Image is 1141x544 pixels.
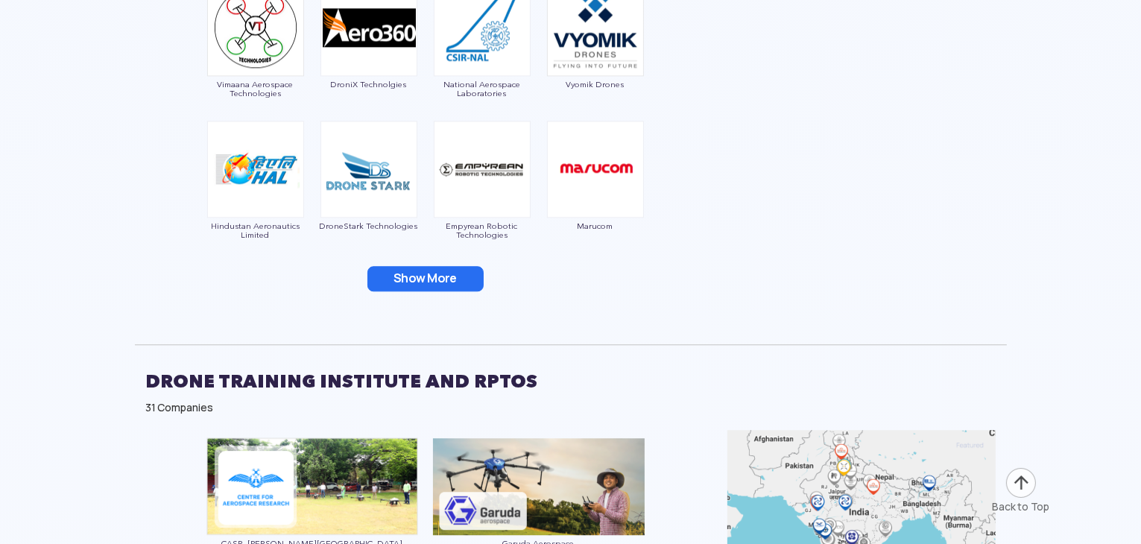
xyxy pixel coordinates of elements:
img: ic_garudarpto_eco.png [433,438,645,535]
img: ic_empyrean.png [434,121,531,218]
img: ic_hindustanaeronautics.png [207,121,304,218]
a: DroniX Technolgies [320,20,418,89]
img: ic_arrow-up.png [1005,466,1037,499]
a: Hindustan Aeronautics Limited [206,162,305,239]
span: National Aerospace Laboratories [433,80,531,98]
span: Hindustan Aeronautics Limited [206,221,305,239]
a: Marucom [546,162,645,230]
h2: DRONE TRAINING INSTITUTE AND RPTOS [146,363,996,400]
div: Back to Top [993,499,1050,514]
span: Vyomik Drones [546,80,645,89]
a: National Aerospace Laboratories [433,20,531,98]
a: Empyrean Robotic Technologies [433,162,531,239]
span: DroniX Technolgies [320,80,418,89]
span: DroneStark Technologies [320,221,418,230]
button: Show More [367,266,484,291]
img: ic_droneStark.png [320,121,417,218]
div: 31 Companies [146,400,996,415]
a: Vyomik Drones [546,20,645,89]
img: img_marucom.png [547,121,644,218]
span: Marucom [546,221,645,230]
span: Vimaana Aerospace Technologies [206,80,305,98]
span: Empyrean Robotic Technologies [433,221,531,239]
a: DroneStark Technologies [320,162,418,230]
img: ic_annauniversity_block.png [206,437,418,535]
